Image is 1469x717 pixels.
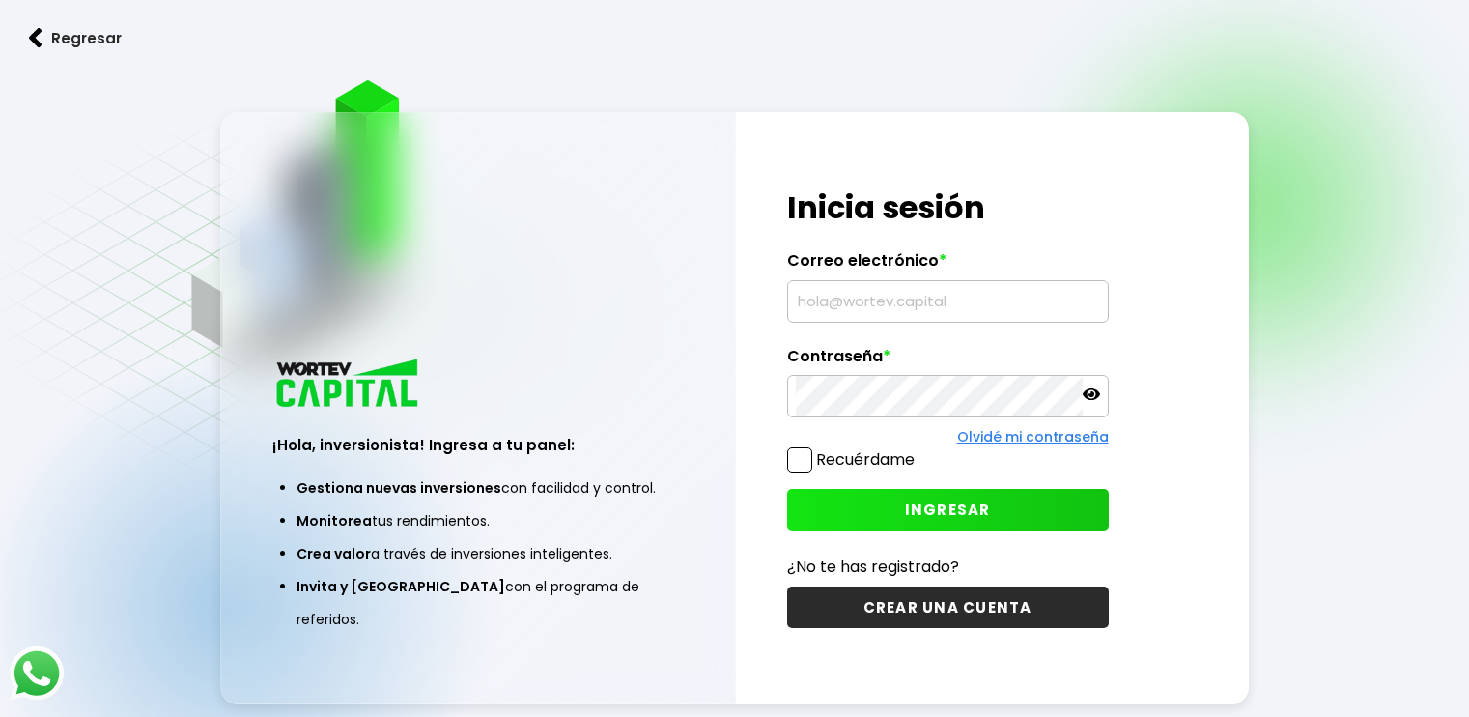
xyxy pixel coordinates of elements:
[905,500,991,520] span: INGRESAR
[297,544,371,563] span: Crea valor
[787,555,1109,628] a: ¿No te has registrado?CREAR UNA CUENTA
[787,555,1109,579] p: ¿No te has registrado?
[297,478,501,498] span: Gestiona nuevas inversiones
[787,489,1109,531] button: INGRESAR
[787,185,1109,231] h1: Inicia sesión
[10,646,64,701] img: logos_whatsapp-icon.242b2217.svg
[272,434,683,456] h3: ¡Hola, inversionista! Ingresa a tu panel:
[297,472,659,504] li: con facilidad y control.
[787,347,1109,376] label: Contraseña
[272,357,425,414] img: logo_wortev_capital
[957,427,1109,446] a: Olvidé mi contraseña
[29,28,42,48] img: flecha izquierda
[297,511,372,531] span: Monitorea
[297,504,659,537] li: tus rendimientos.
[297,570,659,636] li: con el programa de referidos.
[816,448,915,471] label: Recuérdame
[297,577,505,596] span: Invita y [GEOGRAPHIC_DATA]
[297,537,659,570] li: a través de inversiones inteligentes.
[787,251,1109,280] label: Correo electrónico
[787,587,1109,628] button: CREAR UNA CUENTA
[796,281,1100,322] input: hola@wortev.capital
